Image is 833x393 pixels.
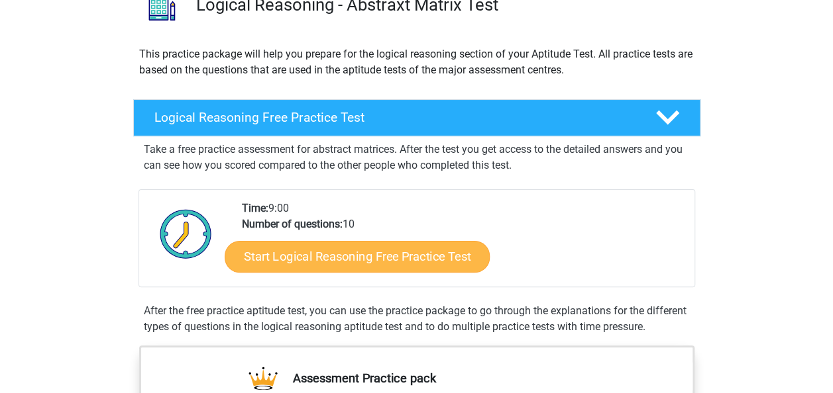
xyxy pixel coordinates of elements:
[139,303,695,335] div: After the free practice aptitude test, you can use the practice package to go through the explana...
[225,240,490,272] a: Start Logical Reasoning Free Practice Test
[128,99,706,136] a: Logical Reasoning Free Practice Test
[152,200,219,267] img: Clock
[242,202,268,214] b: Time:
[144,142,690,173] p: Take a free practice assessment for abstract matrices. After the test you get access to the detai...
[242,218,343,230] b: Number of questions:
[154,110,634,125] h4: Logical Reasoning Free Practice Test
[232,200,694,286] div: 9:00 10
[139,46,694,78] p: This practice package will help you prepare for the logical reasoning section of your Aptitude Te...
